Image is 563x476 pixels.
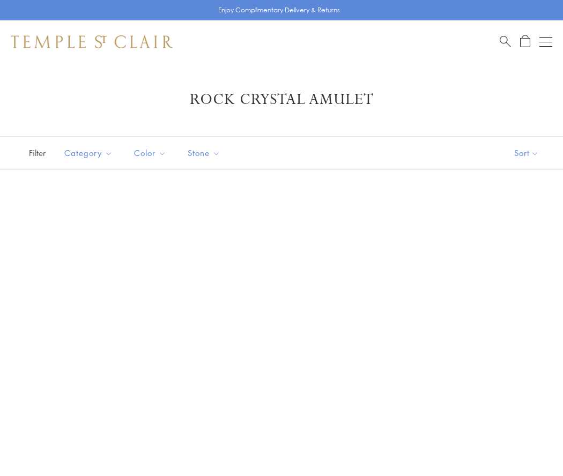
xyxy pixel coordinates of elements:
[126,141,174,165] button: Color
[218,5,340,16] p: Enjoy Complimentary Delivery & Returns
[56,141,121,165] button: Category
[539,35,552,48] button: Open navigation
[27,90,536,109] h1: Rock Crystal Amulet
[182,146,228,160] span: Stone
[490,137,563,169] button: Show sort by
[500,35,511,48] a: Search
[11,35,173,48] img: Temple St. Clair
[520,35,530,48] a: Open Shopping Bag
[180,141,228,165] button: Stone
[129,146,174,160] span: Color
[59,146,121,160] span: Category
